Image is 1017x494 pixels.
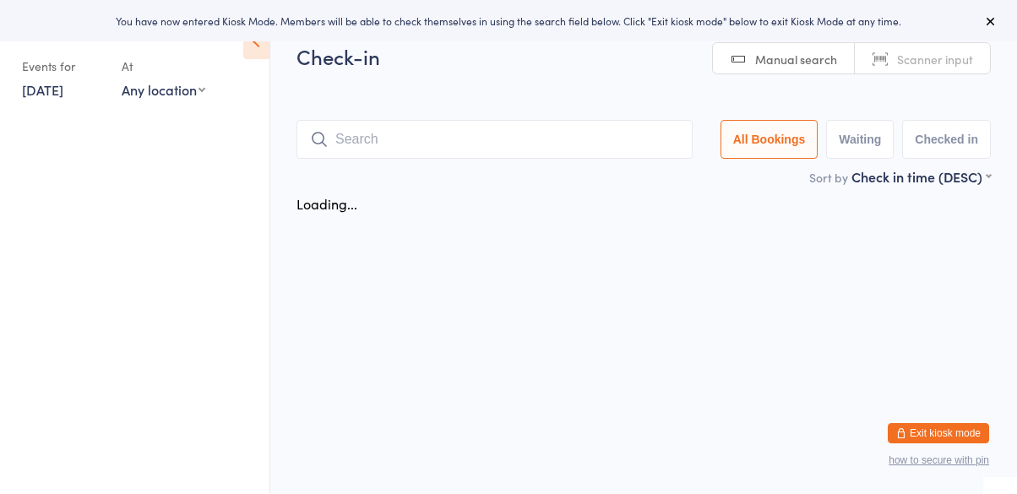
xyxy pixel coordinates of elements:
button: Checked in [902,120,991,159]
span: Scanner input [897,51,973,68]
button: All Bookings [721,120,818,159]
div: Check in time (DESC) [851,167,991,186]
button: Exit kiosk mode [888,423,989,443]
h2: Check-in [296,42,991,70]
div: Any location [122,80,205,99]
button: how to secure with pin [889,454,989,466]
label: Sort by [809,169,848,186]
div: Loading... [296,194,357,213]
div: At [122,52,205,80]
input: Search [296,120,693,159]
span: Manual search [755,51,837,68]
div: You have now entered Kiosk Mode. Members will be able to check themselves in using the search fie... [27,14,990,28]
button: Waiting [826,120,894,159]
div: Events for [22,52,105,80]
a: [DATE] [22,80,63,99]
